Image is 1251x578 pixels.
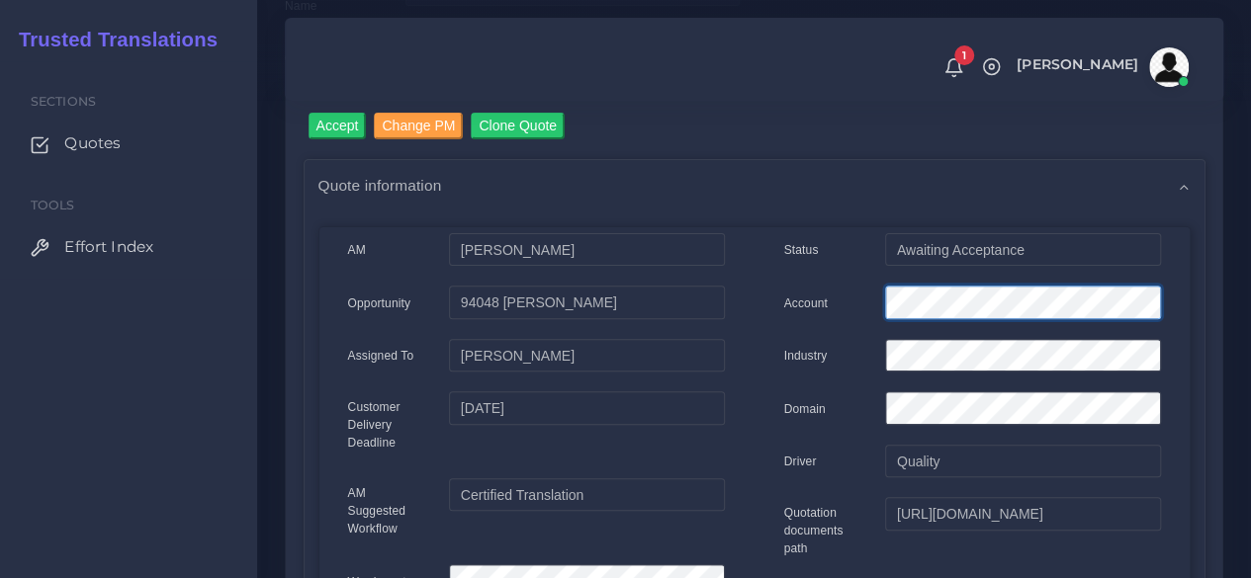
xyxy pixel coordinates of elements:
label: Customer Delivery Deadline [348,398,420,452]
img: avatar [1149,47,1189,87]
label: Industry [784,347,828,365]
div: Quote information [305,160,1205,210]
label: AM Suggested Workflow [348,484,420,537]
a: [PERSON_NAME]avatar [1007,47,1196,87]
span: Tools [31,198,75,212]
span: 1 [954,45,974,65]
span: Quotes [64,132,121,154]
label: Account [784,294,828,312]
label: Status [784,241,819,259]
input: Accept [309,113,367,139]
label: AM [348,241,366,259]
input: Clone Quote [471,113,565,139]
span: [PERSON_NAME] [1017,57,1138,71]
label: Opportunity [348,294,411,312]
label: Driver [784,453,817,470]
a: Effort Index [15,226,242,268]
a: Quotes [15,123,242,164]
input: Change PM [374,113,463,139]
h2: Trusted Translations [5,28,218,51]
a: Trusted Translations [5,24,218,56]
label: Quotation documents path [784,504,856,557]
span: Sections [31,94,96,109]
a: 1 [937,56,971,78]
span: Quote information [318,174,442,197]
input: pm [449,339,724,372]
label: Assigned To [348,347,414,365]
span: Effort Index [64,236,153,258]
label: Domain [784,400,826,418]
